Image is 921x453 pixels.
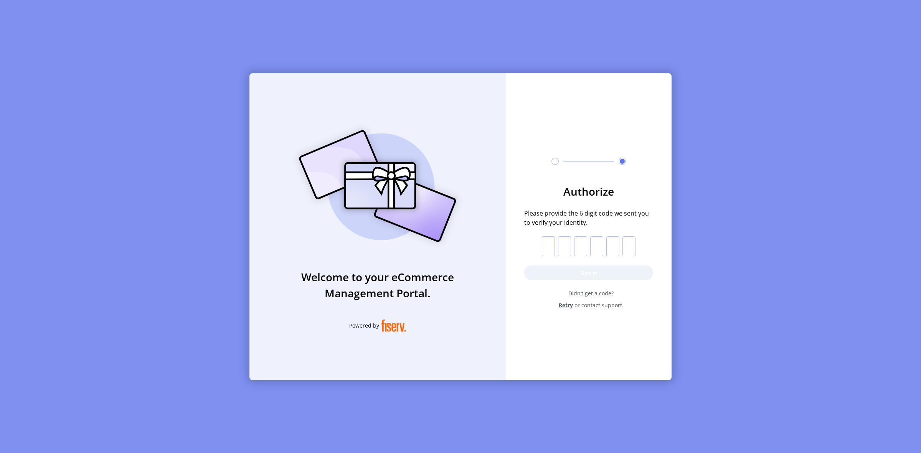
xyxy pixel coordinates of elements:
[529,289,653,297] span: Didn’t get a code?
[524,183,653,199] h3: Authorize
[249,269,506,301] h3: Welcome to your eCommerce Management Portal.
[559,301,573,309] span: Retry
[287,122,468,250] img: card_Illustration.svg
[349,321,379,329] span: Powered by
[524,209,653,227] span: Please provide the 6 digit code we sent you to verify your identity.
[574,301,624,309] span: or contact support.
